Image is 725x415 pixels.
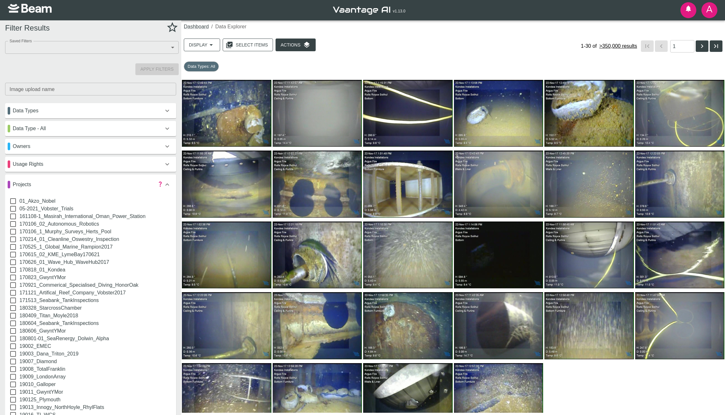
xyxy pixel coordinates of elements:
[273,222,362,288] img: 8fbf2a8c-a8b3-40f6-ab94-b71c591da526.jpg
[5,23,50,34] h5: Filter Results
[454,151,543,217] img: 3e6b3151-fd84-4da1-841b-bfe579abad95.jpg
[182,151,271,217] img: 749b48ac-b4e7-4b4f-8ac7-9aaa9242caab.jpg
[19,396,61,404] span: 190125_Plymouth
[182,80,271,147] img: 42560043-0e1d-4638-a75a-bbceb8eb8c41.jpg
[19,274,66,281] span: 170823_GwyntYMor
[13,160,43,168] p: usage rights
[19,220,99,228] span: 170106_02_Autonomous_Robotics
[19,228,111,236] span: 170106_1_Murphy_Surveys_Herts_Pool
[19,243,113,251] span: 170525_1_Global_Marine_Rampion2017
[19,365,65,373] span: 19008_TotalFranklin
[544,80,634,147] img: 510be10a-cdcc-45f4-a5f0-8ac7b0694c57.jpg
[5,139,176,154] div: owners
[19,404,104,411] span: 19013_Innogy_NorthHoyle_RhylFlats
[215,24,247,29] a: Data Explorer
[273,80,362,147] img: 501f9bc8-8592-4115-8f3d-241ad31fbaab.jpg
[363,292,453,359] img: 6828a387-9d3e-4577-aa0e-dca721c5f38a.jpg
[13,125,46,132] p: Data Type - All
[19,320,99,327] span: 180604_Seabank_TankInspections
[19,205,73,213] span: 05-2021_Vobster_Trials
[19,266,65,274] span: 170818_01_Kondea
[19,358,57,365] span: 19007_Diamond
[10,38,32,44] label: Saved Filters
[184,23,722,31] nav: breadcrumb
[5,103,176,118] div: Data Types
[5,121,176,136] div: Data Type - All
[333,7,390,15] img: vaantage_ai_logo_white-BByXeXCH.svg
[363,151,453,217] img: a96f3c08-02ff-4ce1-bdfd-aab318ba553e.jpg
[19,258,109,266] span: 170626_01_Wave_Hub_WaveHub2017
[393,8,405,15] span: v 1.13.0
[182,222,271,288] img: ad5339f8-099a-4b22-8fce-891cc2b4ed90.jpg
[19,251,100,258] span: 170615_02_KME_LymeBay170621
[454,292,543,359] img: 32ca3167-614c-4dc8-a867-be9a3435a74f.jpg
[13,181,31,188] p: projects
[19,342,51,350] span: 19002_EMEC
[544,222,634,288] img: ee342c06-a0d0-4117-8dca-b7c219c1ab47.jpg
[19,327,66,335] span: 180606_GwyntYMor
[13,143,30,150] p: owners
[19,281,139,289] span: 170921_Commerical_Specialised_Diving_HonorOak
[19,312,78,320] span: 180409_Titan_Moyle2018
[19,388,63,396] span: 19011_GwyntYMor
[635,292,725,359] img: 6c850d71-e2df-4c5d-bcb6-a10832ded21d.jpg
[454,80,543,147] img: bd79712e-6bfd-4e08-a81b-3373d45a3de4.jpg
[19,373,66,381] span: 19009_LondonArray
[5,174,176,195] div: projectsExplore data by project identifier
[599,42,637,50] p: >350,000 results
[19,197,55,205] span: 01_Akzo_Nobel
[157,181,163,187] svg: Explore data by project identifier
[273,292,362,359] img: 6e3c076e-ab5c-42eb-91e8-29fa0d9b0dba.jpg
[5,157,176,172] div: usage rights
[19,297,99,304] span: 171513_Seabank_TankInspections
[223,39,273,51] button: Select items
[184,39,220,51] button: Display
[13,107,39,115] p: Data Types
[454,222,543,288] img: 17be2274-0a20-419d-9716-d0ddd8be06f4.jpg
[211,23,212,31] li: /
[182,292,271,359] img: bdda5c14-f278-45bc-9eff-ed14db181843.jpg
[19,350,78,358] span: 19003_Dana_Triton_2019
[363,80,453,147] img: e3e671b8-47e2-4d86-bebf-6668e9bb31b7.jpg
[363,222,453,288] img: c74dc792-5df2-4ad1-bb22-b6a3f812bfd3.jpg
[184,24,209,29] a: Dashboard
[188,63,215,70] div: Data Types: all
[544,151,634,217] img: b552f309-80c7-4b5a-8a3d-ab1acb4e707b.jpg
[19,381,56,388] span: 19010_Galloper
[635,80,725,147] img: 1e8e9041-5c61-43da-911f-f3e75cb4e764.jpg
[19,213,146,220] span: 161108-1_Masirah_International_Oman_Power_Station
[19,304,82,312] span: 180328_StarcrossChamber
[701,2,717,18] button: a
[635,151,725,217] img: 69d9e4ca-362a-455d-ace0-ffa76524e093.jpg
[273,151,362,217] img: 522c7bb5-38e5-4d26-85c4-905241d6d9b1.jpg
[276,39,316,51] button: Actions
[19,236,119,243] span: 170214_01_Cleanline_Oswestry_Inspection
[19,335,109,342] span: 180801-01_SeaRenergy_Dolwin_Alpha
[19,289,126,297] span: 171121_Artifical_Reef_Company_Vobster2017
[581,42,597,50] p: 1 - 30 of
[635,222,725,288] img: 40b2ddaf-a532-4bee-bf38-400342fc478d.jpg
[8,4,52,13] img: svg+xml,%3c
[544,292,634,359] img: 25057067-4d9b-4096-9f96-c11c4c732a2f.jpg
[236,41,268,49] div: Select items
